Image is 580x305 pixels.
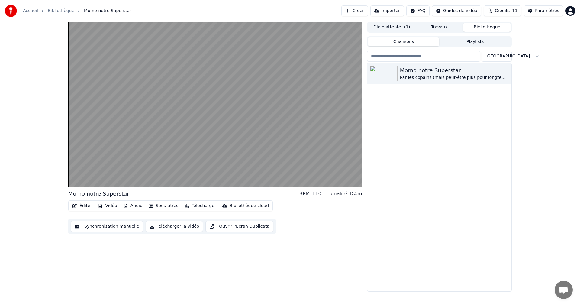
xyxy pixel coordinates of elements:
[146,221,203,232] button: Télécharger la vidéo
[95,202,119,210] button: Vidéo
[463,23,511,32] button: Bibliothèque
[121,202,145,210] button: Audio
[48,8,74,14] a: Bibliothèque
[312,190,321,197] div: 110
[70,202,94,210] button: Éditer
[370,5,404,16] button: Importer
[400,75,509,81] div: Par les copains (mais peut-être plus pour longtemps)
[404,24,410,30] span: ( 1 )
[146,202,181,210] button: Sous-titres
[439,37,511,46] button: Playlists
[400,66,509,75] div: Momo notre Superstar
[512,8,517,14] span: 11
[329,190,347,197] div: Tonalité
[368,23,416,32] button: File d'attente
[406,5,430,16] button: FAQ
[71,221,143,232] button: Synchronisation manuelle
[299,190,310,197] div: BPM
[341,5,368,16] button: Créer
[524,5,563,16] button: Paramètres
[350,190,362,197] div: D#m
[484,5,521,16] button: Crédits11
[555,281,573,299] div: Ouvrir le chat
[5,5,17,17] img: youka
[205,221,273,232] button: Ouvrir l'Ecran Duplicata
[416,23,463,32] button: Travaux
[485,53,530,59] span: [GEOGRAPHIC_DATA]
[432,5,481,16] button: Guides de vidéo
[68,190,129,198] div: Momo notre Superstar
[84,8,131,14] span: Momo notre Superstar
[230,203,269,209] div: Bibliothèque cloud
[495,8,510,14] span: Crédits
[535,8,559,14] div: Paramètres
[182,202,218,210] button: Télécharger
[23,8,131,14] nav: breadcrumb
[23,8,38,14] a: Accueil
[368,37,440,46] button: Chansons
